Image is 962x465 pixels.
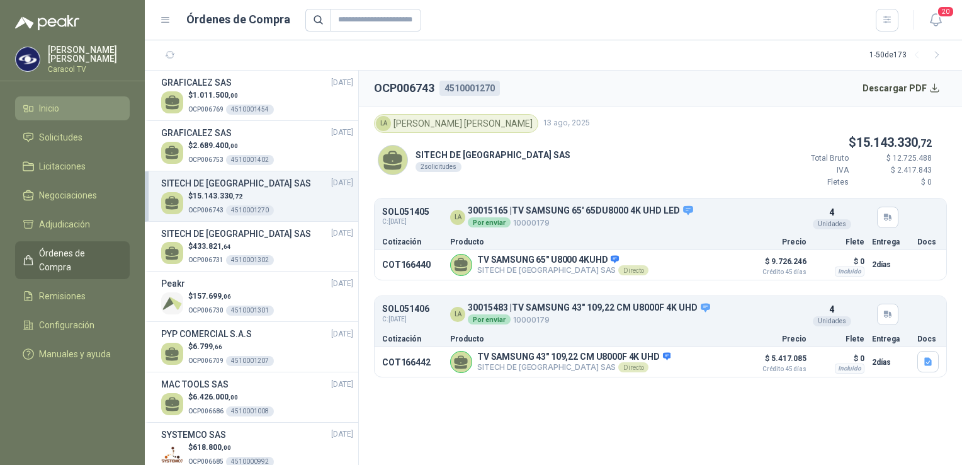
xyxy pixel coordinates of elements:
h3: MAC TOOLS SAS [161,377,229,391]
span: [DATE] [331,328,353,340]
div: 4510001008 [226,406,274,416]
div: 2 solicitudes [416,162,461,172]
span: Inicio [39,101,59,115]
div: Unidades [813,316,851,326]
h1: Órdenes de Compra [186,11,290,28]
span: OCP006685 [188,458,224,465]
h3: GRAFICALEZ SAS [161,126,232,140]
p: SITECH DE [GEOGRAPHIC_DATA] SAS [416,148,570,162]
p: COT166440 [382,260,443,270]
p: TV SAMSUNG 65" U8000 4KUHD [477,255,648,266]
p: Cotización [382,238,443,246]
span: Crédito 45 días [744,269,806,275]
p: 2 días [872,257,910,272]
div: LA [376,116,391,131]
a: Adjudicación [15,212,130,236]
span: C: [DATE] [382,217,443,227]
p: $ [773,133,932,152]
p: COT166442 [382,357,443,367]
div: 4510001270 [226,205,274,215]
div: LA [450,210,465,225]
span: 157.699 [193,292,231,301]
span: ,00 [229,394,238,401]
p: Docs [917,335,939,343]
p: Precio [744,238,806,246]
span: 20 [937,6,954,18]
span: 15.143.330 [856,135,932,150]
span: Crédito 45 días [744,366,806,372]
a: PYP COMERCIAL S.A.S[DATE] $6.799,66OCP0067094510001207 [161,327,353,367]
a: Negociaciones [15,183,130,207]
span: 6.426.000 [193,393,238,401]
p: Entrega [872,238,910,246]
p: $ [188,290,274,302]
span: 1.011.500 [193,91,238,100]
div: Incluido [835,267,864,277]
p: 10000179 [468,216,694,229]
a: Solicitudes [15,125,130,149]
span: OCP006686 [188,408,224,415]
a: Manuales y ayuda [15,342,130,366]
p: Entrega [872,335,910,343]
span: [DATE] [331,227,353,239]
a: GRAFICALEZ SAS[DATE] $1.011.500,00OCP0067694510001454 [161,76,353,115]
p: 2 días [872,355,910,370]
p: $ 0 [856,176,932,188]
a: Órdenes de Compra [15,241,130,279]
a: MAC TOOLS SAS[DATE] $6.426.000,00OCP0066864510001008 [161,377,353,417]
span: ,72 [233,193,242,200]
p: SOL051406 [382,304,443,314]
img: Logo peakr [15,15,79,30]
a: SITECH DE [GEOGRAPHIC_DATA] SAS[DATE] $433.821,64OCP0067314510001302 [161,227,353,267]
p: IVA [773,164,849,176]
span: 2.689.400 [193,141,238,150]
h3: Peakr [161,277,185,290]
p: $ 9.726.246 [744,254,806,275]
p: $ [188,442,274,454]
p: $ [188,241,274,253]
div: Por enviar [468,217,511,227]
span: 618.800 [193,443,231,452]
p: [PERSON_NAME] [PERSON_NAME] [48,45,130,63]
p: $ [188,190,274,202]
span: Licitaciones [39,159,86,173]
span: Manuales y ayuda [39,347,111,361]
div: Unidades [813,219,851,229]
span: 6.799 [193,342,222,351]
span: ,00 [222,444,231,451]
div: 4510001402 [226,155,274,165]
p: Precio [744,335,806,343]
span: ,00 [229,142,238,149]
p: $ [188,140,274,152]
img: Company Logo [16,47,40,71]
span: [DATE] [331,77,353,89]
span: ,64 [222,243,231,250]
a: Licitaciones [15,154,130,178]
span: Configuración [39,318,94,332]
span: OCP006709 [188,357,224,364]
p: 4 [829,302,834,316]
span: OCP006730 [188,307,224,314]
a: Peakr[DATE] Company Logo$157.699,06OCP0067304510001301 [161,277,353,316]
p: $ 0 [814,351,864,366]
p: $ 5.417.085 [744,351,806,372]
h3: PYP COMERCIAL S.A.S [161,327,252,341]
span: 433.821 [193,242,231,251]
span: OCP006743 [188,207,224,214]
p: Caracol TV [48,66,130,73]
p: SITECH DE [GEOGRAPHIC_DATA] SAS [477,265,648,275]
p: $ 12.725.488 [856,152,932,164]
span: Negociaciones [39,188,97,202]
span: [DATE] [331,379,353,391]
p: $ [188,89,274,101]
p: $ 2.417.843 [856,164,932,176]
h2: OCP006743 [374,79,434,97]
span: [DATE] [331,278,353,290]
p: Docs [917,238,939,246]
p: Flete [814,335,864,343]
h3: SYSTEMCO SAS [161,428,226,442]
div: Incluido [835,364,864,374]
p: 10000179 [468,313,711,326]
p: Fletes [773,176,849,188]
div: Directo [618,362,648,372]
